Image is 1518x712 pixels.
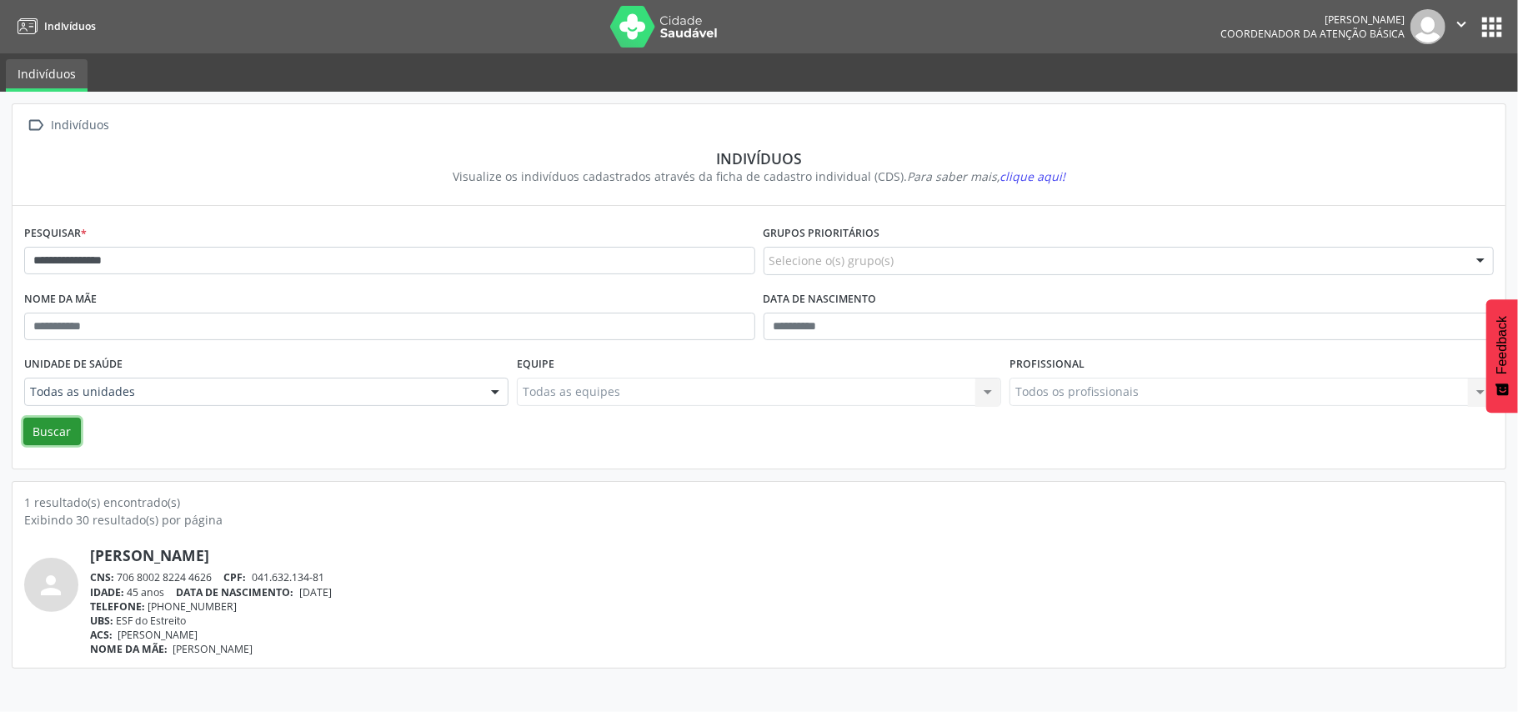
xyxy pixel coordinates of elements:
span: DATA DE NASCIMENTO: [177,585,294,599]
div: Visualize os indivíduos cadastrados através da ficha de cadastro individual (CDS). [36,168,1482,185]
i:  [1452,15,1470,33]
div: Exibindo 30 resultado(s) por página [24,511,1494,529]
div: 1 resultado(s) encontrado(s) [24,494,1494,511]
a: [PERSON_NAME] [90,546,209,564]
span: Feedback [1495,316,1510,374]
button: Feedback - Mostrar pesquisa [1486,299,1518,413]
div: Indivíduos [48,113,113,138]
div: ESF do Estreito [90,614,1494,628]
div: [PHONE_NUMBER] [90,599,1494,614]
label: Grupos prioritários [764,221,880,247]
span: Indivíduos [44,19,96,33]
label: Unidade de saúde [24,352,123,378]
div: Indivíduos [36,149,1482,168]
span: NOME DA MÃE: [90,642,168,656]
a: Indivíduos [12,13,96,40]
label: Nome da mãe [24,287,97,313]
span: UBS: [90,614,113,628]
div: 706 8002 8224 4626 [90,570,1494,584]
img: img [1410,9,1445,44]
i: person [37,570,67,600]
button: apps [1477,13,1506,42]
span: clique aqui! [999,168,1065,184]
span: IDADE: [90,585,124,599]
span: CNS: [90,570,114,584]
div: 45 anos [90,585,1494,599]
a:  Indivíduos [24,113,113,138]
i:  [24,113,48,138]
span: CPF: [224,570,247,584]
span: [PERSON_NAME] [118,628,198,642]
label: Profissional [1009,352,1085,378]
i: Para saber mais, [907,168,1065,184]
span: Coordenador da Atenção Básica [1220,27,1405,41]
span: [PERSON_NAME] [173,642,253,656]
button: Buscar [23,418,81,446]
span: 041.632.134-81 [252,570,324,584]
label: Pesquisar [24,221,87,247]
span: ACS: [90,628,113,642]
span: Todas as unidades [30,384,474,400]
a: Indivíduos [6,59,88,92]
label: Data de nascimento [764,287,877,313]
button:  [1445,9,1477,44]
label: Equipe [517,352,554,378]
span: [DATE] [299,585,332,599]
div: [PERSON_NAME] [1220,13,1405,27]
span: TELEFONE: [90,599,145,614]
span: Selecione o(s) grupo(s) [769,252,894,269]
